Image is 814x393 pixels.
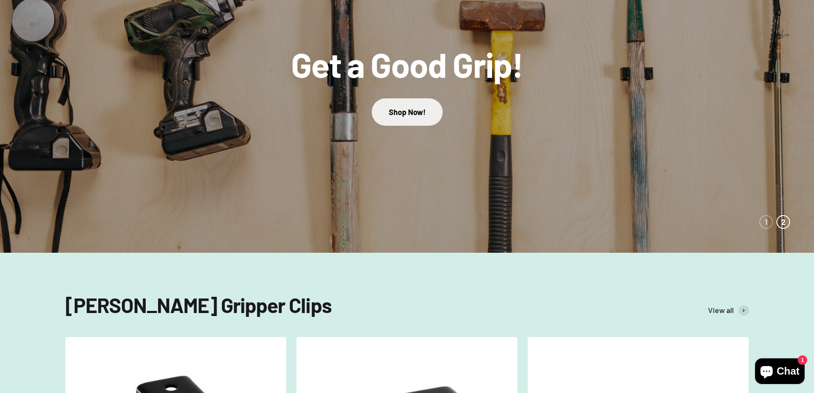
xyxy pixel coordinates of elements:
[708,304,734,316] span: View all
[372,98,443,125] a: Shop Now!
[291,44,523,85] split-lines: Get a Good Grip!
[759,215,773,229] button: 1
[776,215,790,229] button: 2
[708,304,749,316] a: View all
[752,358,807,386] inbox-online-store-chat: Shopify online store chat
[65,293,332,317] split-lines: [PERSON_NAME] Gripper Clips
